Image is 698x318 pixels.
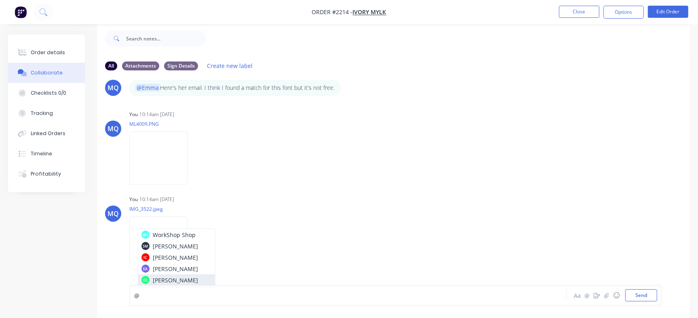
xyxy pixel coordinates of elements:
div: Collaborate [31,69,63,76]
p: WorkShop Shop [153,231,196,239]
button: Aa [573,290,582,300]
button: Tracking [8,103,85,123]
button: Edit Order [648,6,688,18]
div: 10:14am [DATE] [139,196,174,203]
div: MQ [108,124,119,134]
div: 10:14am [DATE] [139,111,174,118]
p: IMG_3522.jpeg [129,206,196,212]
div: Attachments [122,61,159,70]
button: Send [625,289,657,301]
div: WS [143,232,148,237]
div: MQ [108,209,119,218]
div: Tracking [31,110,53,117]
p: [PERSON_NAME] [153,253,198,262]
div: Order details [31,49,65,56]
button: ☺ [612,290,621,300]
img: Factory [15,6,27,18]
button: Linked Orders [8,123,85,144]
span: Order #2214 - [312,8,353,16]
p: [PERSON_NAME] [153,242,198,250]
button: Collaborate [8,63,85,83]
div: Linked Orders [31,130,65,137]
span: @ [134,292,139,299]
div: You [129,196,138,203]
p: Here's her email. I think I found a match for this font but it's not free. [135,84,335,92]
div: IC [144,254,148,260]
p: [PERSON_NAME] [153,265,198,273]
div: Timeline [31,150,52,157]
div: MQ [108,83,119,93]
p: ML4009.PNG [129,121,196,127]
div: You [129,111,138,118]
input: Search notes... [126,30,206,47]
button: Checklists 0/0 [8,83,85,103]
button: Close [559,6,599,18]
div: Profitability [31,170,61,178]
button: Options [603,6,644,19]
span: @Emma [135,84,160,91]
div: EA [143,266,148,271]
button: @ [582,290,592,300]
button: Profitability [8,164,85,184]
a: Ivory Mylk [353,8,386,16]
div: Sign Details [164,61,198,70]
button: Timeline [8,144,85,164]
div: GL [143,277,148,283]
div: All [105,61,117,70]
div: SM [143,243,148,249]
button: Create new label [203,60,257,71]
div: Checklists 0/0 [31,89,66,97]
p: [PERSON_NAME] [153,276,198,284]
button: Order details [8,42,85,63]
